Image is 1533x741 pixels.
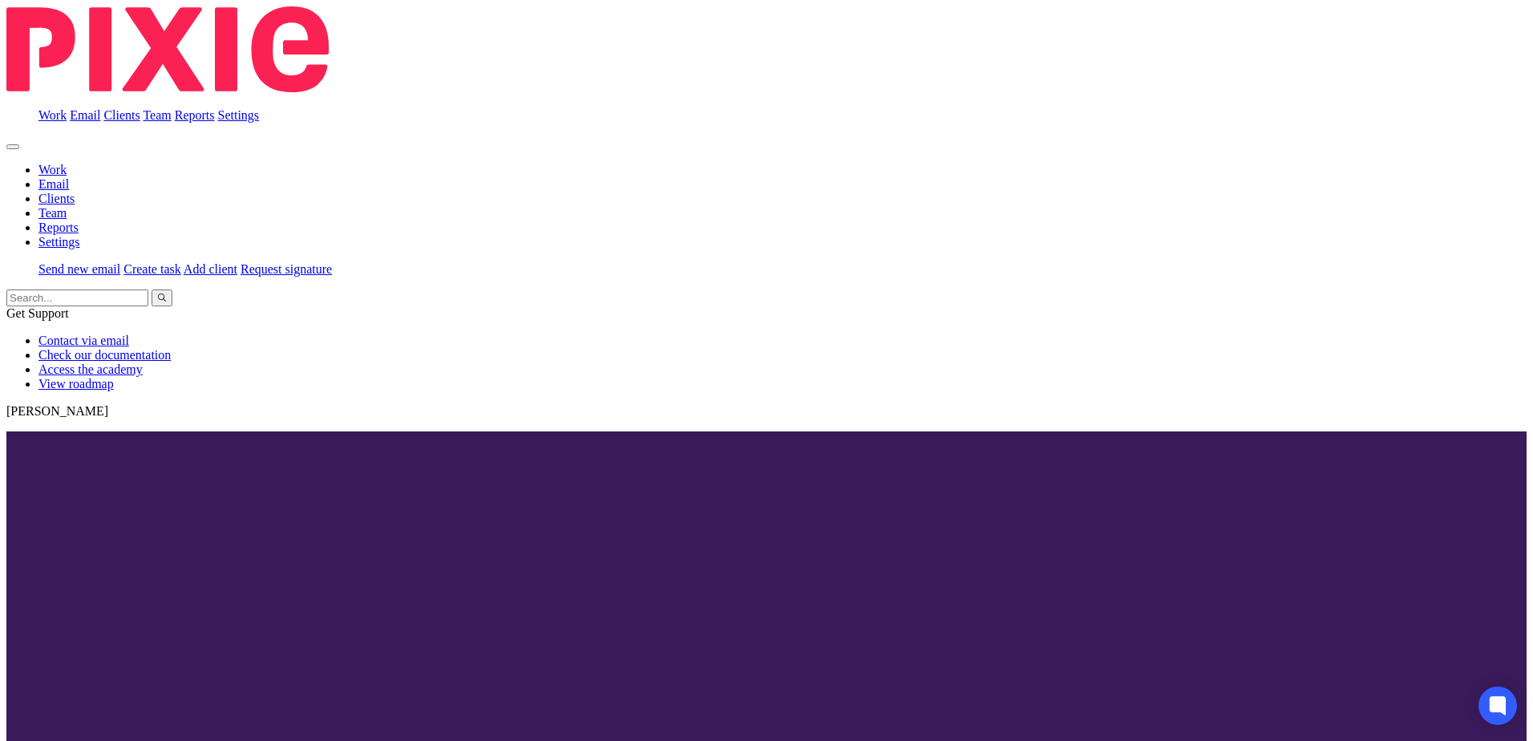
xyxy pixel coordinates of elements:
[38,177,69,191] a: Email
[38,221,79,234] a: Reports
[6,6,329,92] img: Pixie
[6,404,1527,419] p: [PERSON_NAME]
[38,334,129,347] a: Contact via email
[152,290,172,306] button: Search
[241,262,332,276] a: Request signature
[218,108,260,122] a: Settings
[38,108,67,122] a: Work
[184,262,237,276] a: Add client
[6,306,69,320] span: Get Support
[38,377,114,391] a: View roadmap
[38,262,120,276] a: Send new email
[38,348,171,362] a: Check our documentation
[38,362,143,376] a: Access the academy
[38,192,75,205] a: Clients
[38,235,80,249] a: Settings
[143,108,171,122] a: Team
[175,108,215,122] a: Reports
[6,290,148,306] input: Search
[70,108,100,122] a: Email
[123,262,181,276] a: Create task
[38,206,67,220] a: Team
[103,108,140,122] a: Clients
[38,163,67,176] a: Work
